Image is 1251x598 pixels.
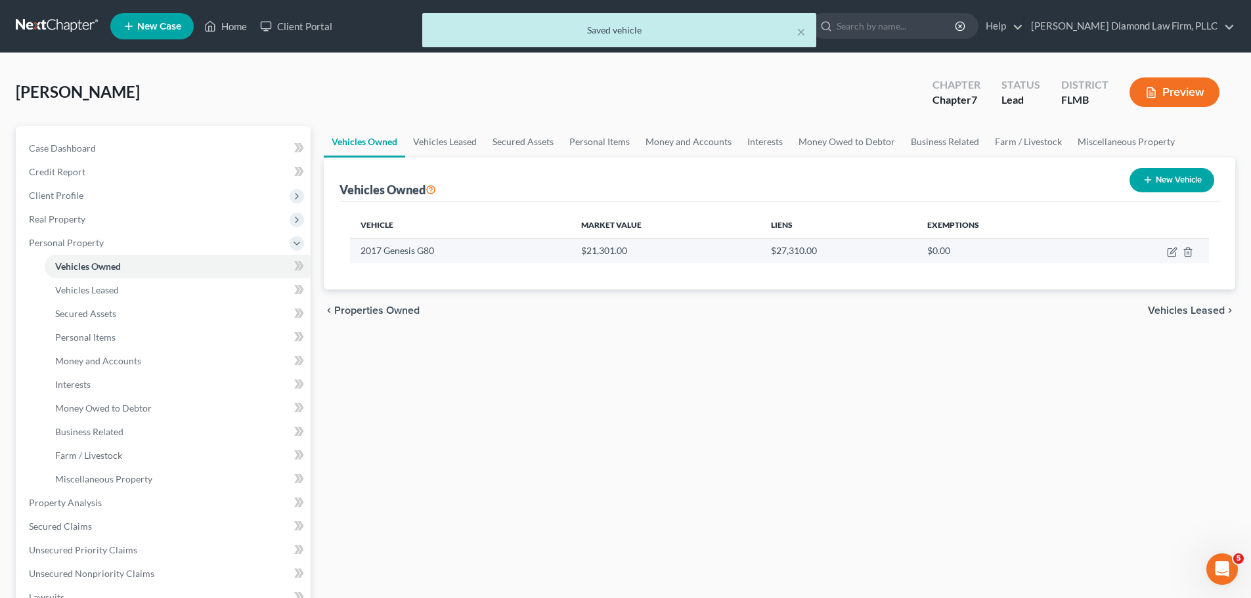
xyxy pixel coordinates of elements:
button: chevron_left Properties Owned [324,305,420,316]
span: Secured Assets [55,308,116,319]
a: Money and Accounts [45,349,311,373]
span: Property Analysis [29,497,102,508]
span: Vehicles Owned [55,261,121,272]
a: Personal Items [561,126,638,158]
span: Properties Owned [334,305,420,316]
span: Credit Report [29,166,85,177]
button: × [797,24,806,39]
a: Vehicles Owned [45,255,311,278]
a: Vehicles Leased [405,126,485,158]
a: Money Owed to Debtor [45,396,311,420]
a: Vehicles Leased [45,278,311,302]
span: Case Dashboard [29,142,96,154]
a: Secured Claims [18,515,311,538]
div: FLMB [1061,93,1108,108]
span: Business Related [55,426,123,437]
a: Interests [45,373,311,396]
span: Client Profile [29,190,83,201]
span: Personal Property [29,237,104,248]
span: [PERSON_NAME] [16,82,140,101]
a: Vehicles Owned [324,126,405,158]
span: Vehicles Leased [1148,305,1225,316]
span: Money and Accounts [55,355,141,366]
a: Personal Items [45,326,311,349]
span: Interests [55,379,91,390]
span: Secured Claims [29,521,92,532]
span: Miscellaneous Property [55,473,152,484]
a: Money Owed to Debtor [791,126,903,158]
td: 2017 Genesis G80 [350,238,571,263]
span: Real Property [29,213,85,224]
span: Money Owed to Debtor [55,402,152,414]
span: 7 [971,93,977,106]
div: Saved vehicle [433,24,806,37]
button: Preview [1130,77,1219,107]
a: Case Dashboard [18,137,311,160]
a: Secured Assets [45,302,311,326]
div: Chapter [933,93,980,108]
td: $21,301.00 [571,238,760,263]
i: chevron_left [324,305,334,316]
div: Lead [1001,93,1040,108]
th: Liens [760,212,917,238]
td: $27,310.00 [760,238,917,263]
a: Unsecured Priority Claims [18,538,311,562]
td: $0.00 [917,238,1087,263]
a: Interests [739,126,791,158]
div: District [1061,77,1108,93]
span: Unsecured Priority Claims [29,544,137,555]
a: Farm / Livestock [45,444,311,467]
a: Unsecured Nonpriority Claims [18,562,311,586]
th: Exemptions [917,212,1087,238]
span: Unsecured Nonpriority Claims [29,568,154,579]
a: Credit Report [18,160,311,184]
button: Vehicles Leased chevron_right [1148,305,1235,316]
span: Farm / Livestock [55,450,122,461]
a: Business Related [45,420,311,444]
div: Status [1001,77,1040,93]
div: Chapter [933,77,980,93]
a: Farm / Livestock [987,126,1070,158]
a: Property Analysis [18,491,311,515]
th: Market Value [571,212,760,238]
i: chevron_right [1225,305,1235,316]
th: Vehicle [350,212,571,238]
div: Vehicles Owned [340,182,436,198]
a: Money and Accounts [638,126,739,158]
span: Vehicles Leased [55,284,119,295]
iframe: Intercom live chat [1206,553,1238,585]
a: Miscellaneous Property [1070,126,1183,158]
a: Secured Assets [485,126,561,158]
span: Personal Items [55,331,116,343]
button: New Vehicle [1130,168,1214,192]
span: 5 [1233,553,1244,564]
a: Business Related [903,126,987,158]
a: Miscellaneous Property [45,467,311,491]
